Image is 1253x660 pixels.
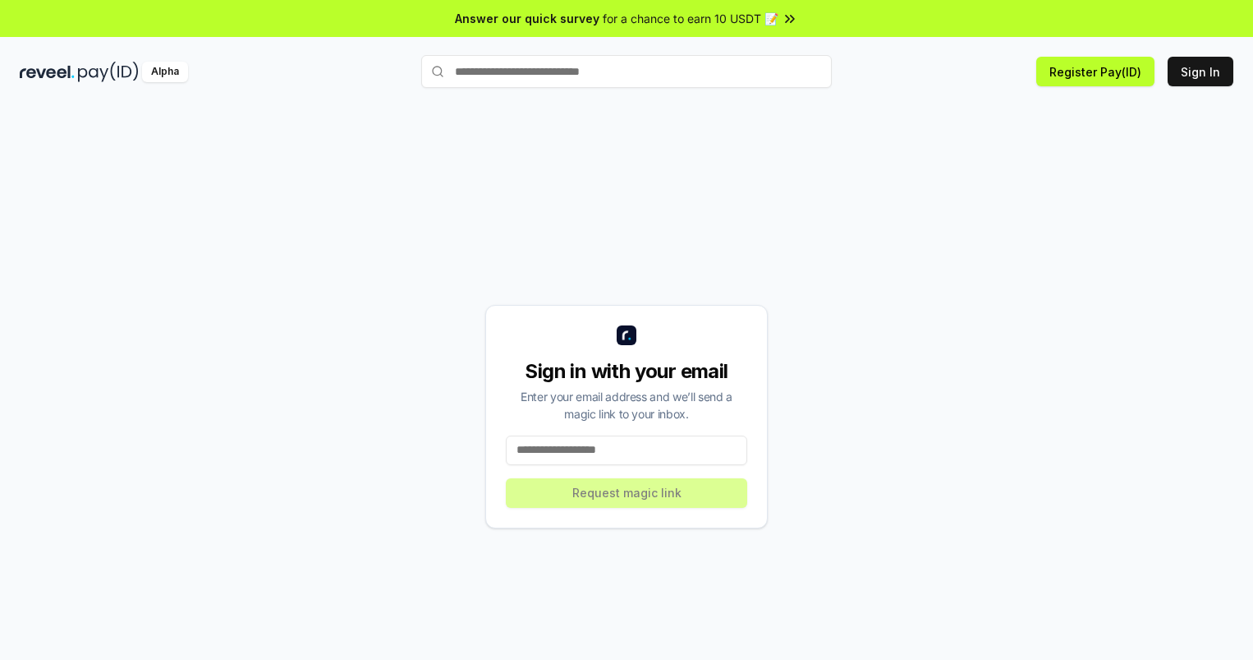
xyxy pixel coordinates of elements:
button: Register Pay(ID) [1036,57,1154,86]
img: reveel_dark [20,62,75,82]
div: Enter your email address and we’ll send a magic link to your inbox. [506,388,747,422]
span: Answer our quick survey [455,10,599,27]
img: logo_small [617,325,636,345]
img: pay_id [78,62,139,82]
div: Alpha [142,62,188,82]
span: for a chance to earn 10 USDT 📝 [603,10,778,27]
div: Sign in with your email [506,358,747,385]
button: Sign In [1168,57,1233,86]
